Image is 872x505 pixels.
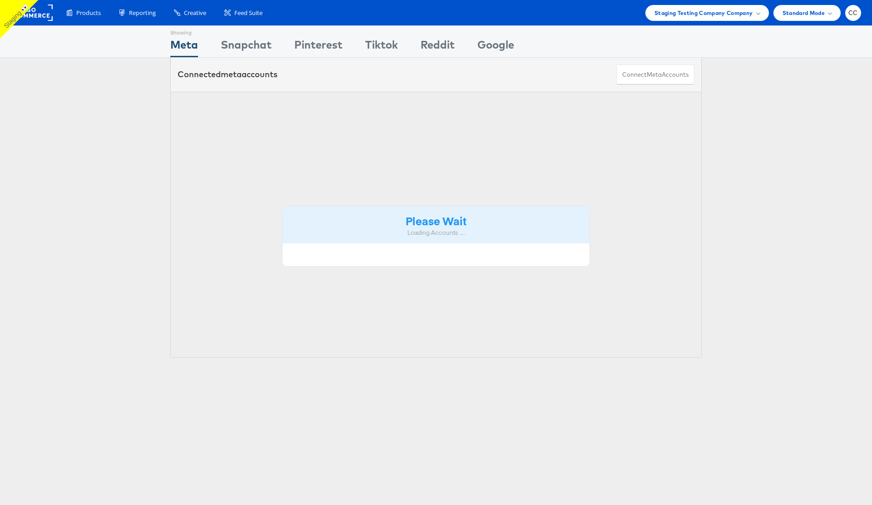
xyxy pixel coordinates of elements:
[184,9,206,17] span: Creative
[234,9,263,17] span: Feed Suite
[421,37,455,57] div: Reddit
[76,9,101,17] span: Products
[170,37,198,57] div: Meta
[289,228,583,237] div: Loading Accounts ....
[221,37,272,57] div: Snapchat
[129,9,156,17] span: Reporting
[616,64,694,85] button: ConnectmetaAccounts
[365,37,398,57] div: Tiktok
[170,26,198,37] div: Showing
[406,213,466,228] strong: Please Wait
[221,69,242,79] span: meta
[178,69,277,80] div: Connected accounts
[848,10,858,16] span: CC
[477,37,514,57] div: Google
[783,8,825,18] span: Standard Mode
[654,8,753,18] span: Staging Testing Company Company
[647,70,662,79] span: meta
[294,37,342,57] div: Pinterest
